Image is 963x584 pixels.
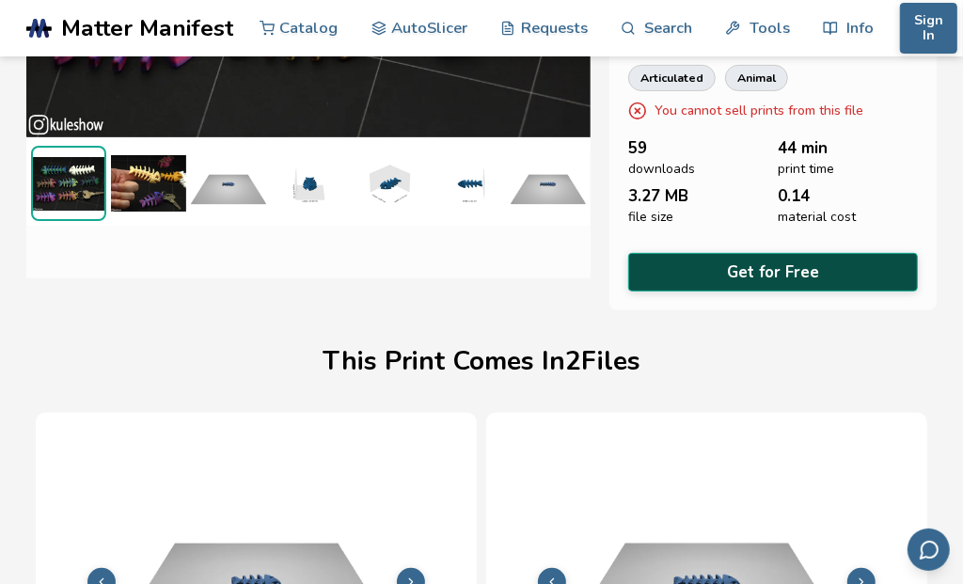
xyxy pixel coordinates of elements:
[628,253,918,292] button: Get for Free
[778,187,810,205] span: 0.14
[628,210,673,225] span: file size
[725,65,788,91] a: animal
[431,146,506,221] img: 1_3D_Dimensions
[778,139,828,157] span: 44 min
[191,146,266,221] img: 1_Print_Preview
[61,15,233,41] span: Matter Manifest
[628,187,688,205] span: 3.27 MB
[628,65,716,91] a: articulated
[908,529,950,571] button: Send feedback via email
[628,162,695,177] span: downloads
[628,139,647,157] span: 59
[351,146,426,221] img: 1_3D_Dimensions
[778,162,834,177] span: print time
[511,146,586,221] img: 2_Print_Preview
[655,101,863,120] p: You cannot sell prints from this file
[900,3,957,54] button: Sign In
[778,210,856,225] span: material cost
[323,347,640,376] h1: This Print Comes In 2 File s
[271,146,346,221] img: 1_3D_Dimensions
